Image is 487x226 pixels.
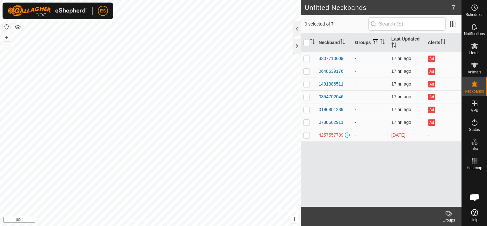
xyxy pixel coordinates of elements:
button: Reset Map [3,23,11,31]
button: + [3,34,11,41]
span: Infra [470,147,478,151]
th: Alerts [425,33,462,52]
span: Schedules [465,13,483,17]
th: Neckband [316,33,353,52]
div: 1491386511 [319,81,344,87]
div: 3307710609 [319,55,344,62]
td: - [353,103,389,116]
span: Animals [468,70,481,74]
img: Gallagher Logo [8,5,87,17]
h2: Unfitted Neckbands [305,4,452,11]
span: Notifications [464,32,485,36]
th: Groups [353,33,389,52]
span: Heatmap [467,166,482,170]
p-sorticon: Activate to sort [310,40,315,45]
span: Oct 1, 2025, 4:52 PM [391,94,411,99]
td: - [353,78,389,90]
button: Ad [428,94,435,100]
div: 0354702046 [319,94,344,100]
button: Ad [428,68,435,75]
p-sorticon: Activate to sort [391,43,396,49]
button: Ad [428,119,435,126]
span: i [294,217,295,222]
span: Help [470,218,478,222]
td: - [353,129,389,141]
span: Herds [469,51,479,55]
button: Ad [428,107,435,113]
span: Oct 1, 2025, 4:52 PM [391,107,411,112]
button: Ad [428,56,435,62]
td: - [353,65,389,78]
div: 0196801239 [319,106,344,113]
span: Status [469,128,480,132]
span: Neckbands [465,89,484,93]
div: 0738562911 [319,119,344,126]
button: Map Layers [14,23,22,31]
span: Oct 1, 2025, 4:52 PM [391,120,411,125]
span: ES [100,8,106,14]
div: 0648639176 [319,68,344,75]
span: 7 [452,3,455,12]
p-sorticon: Activate to sort [340,40,345,45]
a: Help [462,207,487,224]
div: 4257557789 [319,132,344,139]
p-sorticon: Activate to sort [440,40,446,45]
span: 0 selected of 7 [305,21,368,27]
th: Last Updated [389,33,425,52]
td: - [425,129,462,141]
p-sorticon: Activate to sort [380,40,385,45]
span: VPs [471,109,478,112]
div: Open chat [465,188,484,207]
a: Privacy Policy [125,218,149,223]
div: Groups [436,217,462,223]
td: - [353,116,389,129]
button: Ad [428,81,435,87]
a: Contact Us [157,218,176,223]
span: Oct 1, 2025, 4:51 PM [391,81,411,87]
span: Oct 1, 2025, 4:52 PM [391,69,411,74]
td: - [353,52,389,65]
td: - [353,90,389,103]
input: Search (S) [368,17,446,31]
span: Oct 1, 2025, 4:52 PM [391,56,411,61]
button: i [291,216,298,223]
span: Sep 28, 2025, 7:37 AM [391,132,405,138]
button: – [3,42,11,49]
